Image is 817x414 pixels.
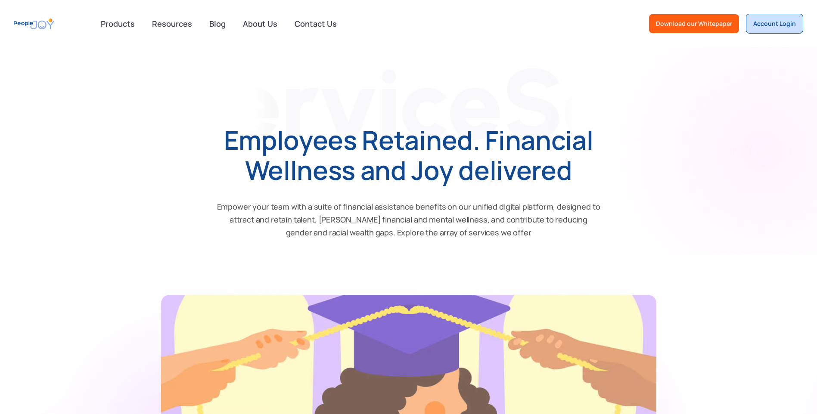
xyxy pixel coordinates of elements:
a: Account Login [746,14,803,34]
div: Download our Whitepaper [656,19,732,28]
a: Blog [204,14,231,33]
a: home [14,14,54,34]
p: Empower your team with a suite of financial assistance benefits on our unified digital platform, ... [216,189,601,239]
div: Account Login [753,19,796,28]
a: Resources [147,14,197,33]
a: Download our Whitepaper [649,14,739,33]
div: Products [96,15,140,32]
h1: Employees Retained. Financial Wellness and Joy delivered [216,125,601,185]
a: Contact Us [289,14,342,33]
a: About Us [238,14,283,33]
